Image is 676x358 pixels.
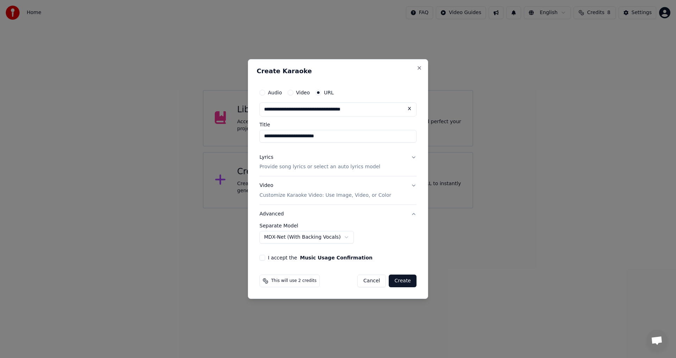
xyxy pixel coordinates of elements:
div: Lyrics [259,154,273,161]
button: Create [389,275,417,287]
label: Video [296,90,310,95]
label: Title [259,122,417,127]
button: LyricsProvide song lyrics or select an auto lyrics model [259,148,417,176]
p: Provide song lyrics or select an auto lyrics model [259,164,380,171]
span: This will use 2 credits [271,278,317,284]
button: Cancel [357,275,386,287]
h2: Create Karaoke [257,68,419,74]
div: Video [259,182,391,199]
label: I accept the [268,255,373,260]
button: VideoCustomize Karaoke Video: Use Image, Video, or Color [259,177,417,205]
div: Advanced [259,223,417,249]
label: URL [324,90,334,95]
label: Audio [268,90,282,95]
label: Separate Model [259,223,417,228]
button: Advanced [259,205,417,223]
button: I accept the [300,255,373,260]
p: Customize Karaoke Video: Use Image, Video, or Color [259,192,391,199]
